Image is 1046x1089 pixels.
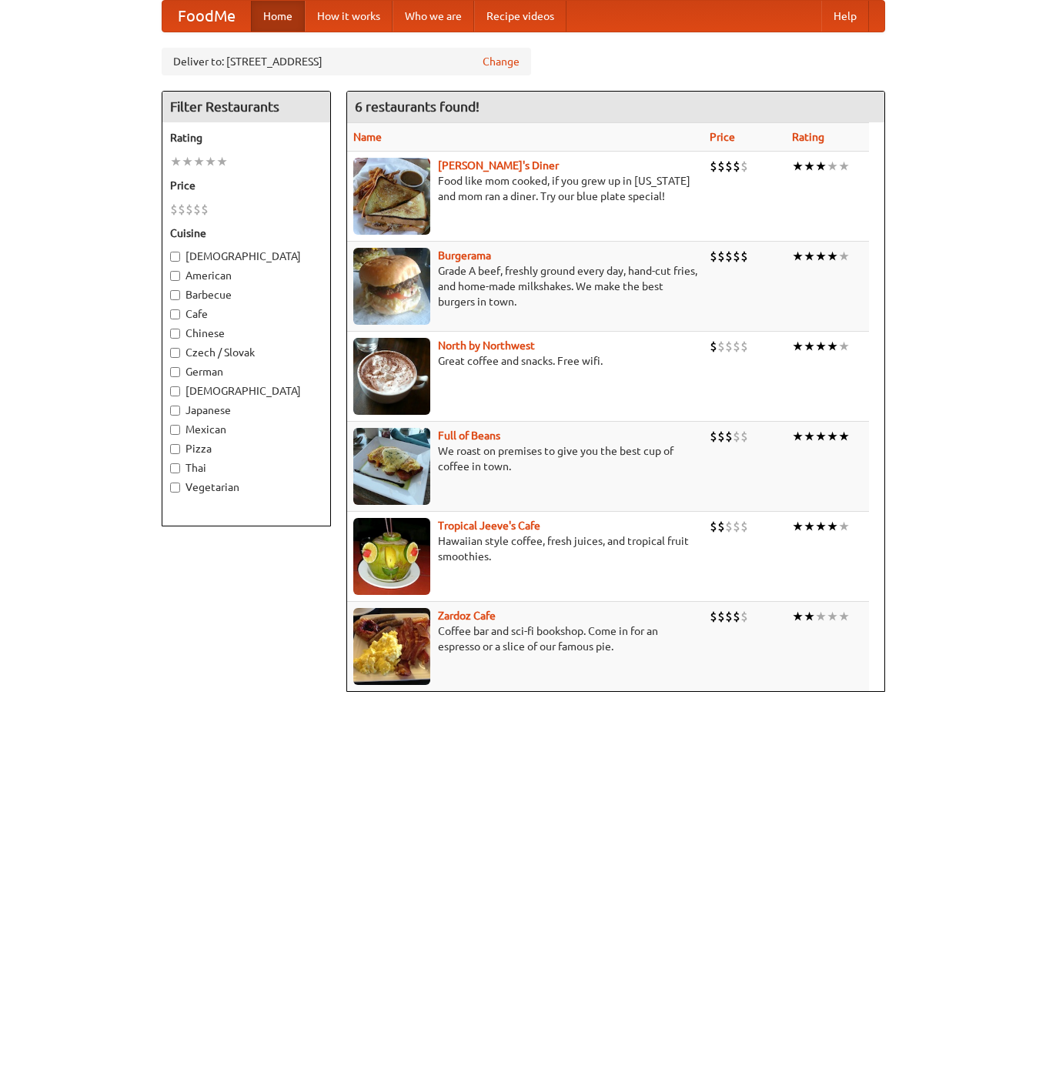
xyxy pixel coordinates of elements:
[804,428,815,445] li: ★
[740,608,748,625] li: $
[438,519,540,532] a: Tropical Jeeve's Cafe
[353,623,697,654] p: Coffee bar and sci-fi bookshop. Come in for an espresso or a slice of our famous pie.
[353,443,697,474] p: We roast on premises to give you the best cup of coffee in town.
[717,518,725,535] li: $
[438,249,491,262] a: Burgerama
[710,131,735,143] a: Price
[740,428,748,445] li: $
[170,460,322,476] label: Thai
[170,153,182,170] li: ★
[170,345,322,360] label: Czech / Slovak
[792,428,804,445] li: ★
[733,428,740,445] li: $
[170,383,322,399] label: [DEMOGRAPHIC_DATA]
[182,153,193,170] li: ★
[725,158,733,175] li: $
[353,353,697,369] p: Great coffee and snacks. Free wifi.
[170,403,322,418] label: Japanese
[170,326,322,341] label: Chinese
[725,428,733,445] li: $
[710,608,717,625] li: $
[804,518,815,535] li: ★
[170,249,322,264] label: [DEMOGRAPHIC_DATA]
[827,608,838,625] li: ★
[170,364,322,379] label: German
[827,338,838,355] li: ★
[710,248,717,265] li: $
[804,338,815,355] li: ★
[838,608,850,625] li: ★
[170,367,180,377] input: German
[170,271,180,281] input: American
[827,248,838,265] li: ★
[438,159,559,172] b: [PERSON_NAME]'s Diner
[733,338,740,355] li: $
[170,290,180,300] input: Barbecue
[725,608,733,625] li: $
[170,422,322,437] label: Mexican
[815,248,827,265] li: ★
[162,48,531,75] div: Deliver to: [STREET_ADDRESS]
[353,263,697,309] p: Grade A beef, freshly ground every day, hand-cut fries, and home-made milkshakes. We make the bes...
[170,386,180,396] input: [DEMOGRAPHIC_DATA]
[815,608,827,625] li: ★
[205,153,216,170] li: ★
[353,428,430,505] img: beans.jpg
[216,153,228,170] li: ★
[733,518,740,535] li: $
[170,425,180,435] input: Mexican
[353,173,697,204] p: Food like mom cooked, if you grew up in [US_STATE] and mom ran a diner. Try our blue plate special!
[193,201,201,218] li: $
[170,479,322,495] label: Vegetarian
[815,428,827,445] li: ★
[438,339,535,352] a: North by Northwest
[353,158,430,235] img: sallys.jpg
[792,158,804,175] li: ★
[170,178,322,193] h5: Price
[725,518,733,535] li: $
[178,201,185,218] li: $
[170,201,178,218] li: $
[733,158,740,175] li: $
[170,329,180,339] input: Chinese
[170,306,322,322] label: Cafe
[162,1,251,32] a: FoodMe
[201,201,209,218] li: $
[717,608,725,625] li: $
[792,338,804,355] li: ★
[821,1,869,32] a: Help
[162,92,330,122] h4: Filter Restaurants
[170,268,322,283] label: American
[740,248,748,265] li: $
[170,309,180,319] input: Cafe
[305,1,393,32] a: How it works
[725,338,733,355] li: $
[353,518,430,595] img: jeeves.jpg
[838,248,850,265] li: ★
[170,483,180,493] input: Vegetarian
[438,429,500,442] a: Full of Beans
[170,444,180,454] input: Pizza
[438,610,496,622] a: Zardoz Cafe
[170,225,322,241] h5: Cuisine
[733,608,740,625] li: $
[838,158,850,175] li: ★
[838,428,850,445] li: ★
[353,608,430,685] img: zardoz.jpg
[792,608,804,625] li: ★
[827,428,838,445] li: ★
[792,518,804,535] li: ★
[827,158,838,175] li: ★
[804,608,815,625] li: ★
[792,248,804,265] li: ★
[193,153,205,170] li: ★
[804,248,815,265] li: ★
[815,338,827,355] li: ★
[185,201,193,218] li: $
[251,1,305,32] a: Home
[710,158,717,175] li: $
[353,338,430,415] img: north.jpg
[838,338,850,355] li: ★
